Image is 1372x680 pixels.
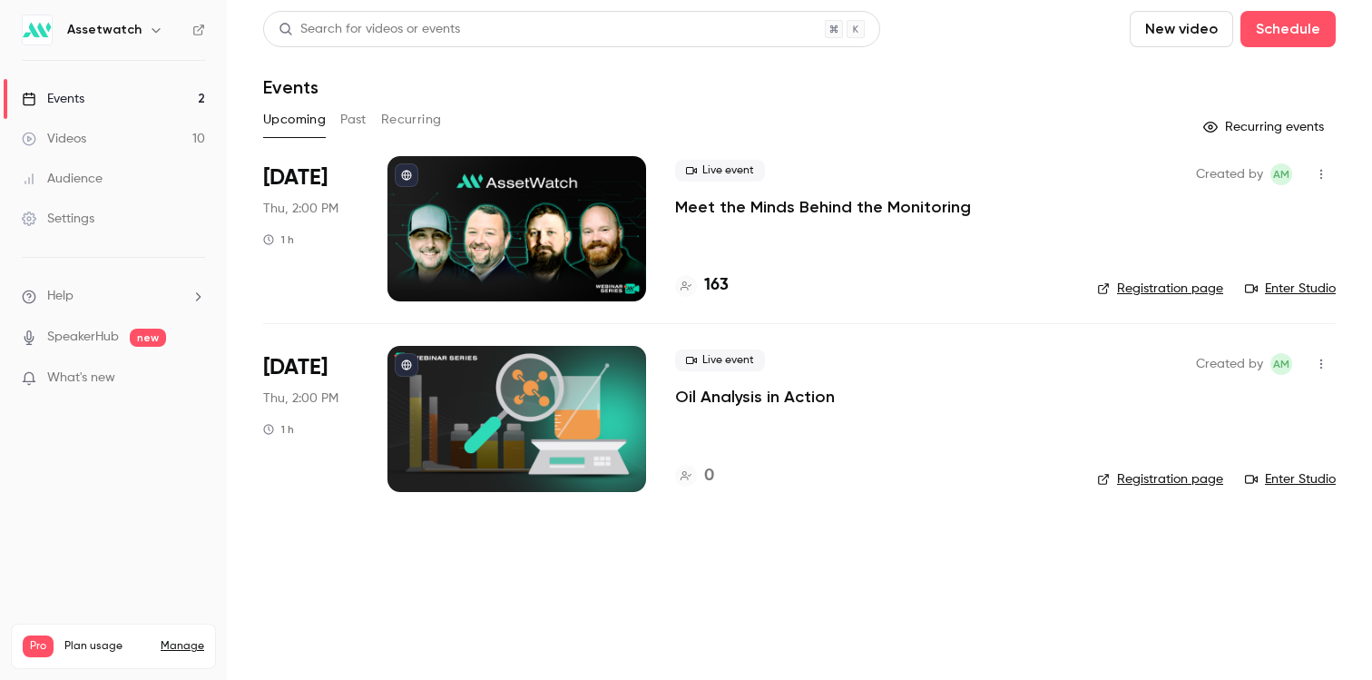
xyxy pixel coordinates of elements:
span: Help [47,287,73,306]
span: Created by [1196,353,1263,375]
div: Audience [22,170,103,188]
span: Auburn Meadows [1270,163,1292,185]
div: Sep 25 Thu, 2:00 PM (America/New York) [263,346,358,491]
a: Enter Studio [1245,280,1336,298]
div: Events [22,90,84,108]
a: SpeakerHub [47,328,119,347]
span: [DATE] [263,353,328,382]
h4: 0 [704,464,714,488]
a: 0 [675,464,714,488]
a: Manage [161,639,204,654]
span: Plan usage [64,639,150,654]
button: Recurring events [1195,113,1336,142]
span: AM [1273,353,1289,375]
img: Assetwatch [23,15,52,44]
span: Auburn Meadows [1270,353,1292,375]
span: Thu, 2:00 PM [263,200,338,218]
div: 1 h [263,232,294,247]
span: Live event [675,160,765,182]
a: Registration page [1097,470,1223,488]
button: Past [340,105,367,134]
div: Videos [22,130,86,148]
span: Created by [1196,163,1263,185]
span: [DATE] [263,163,328,192]
a: 163 [675,273,729,298]
a: Registration page [1097,280,1223,298]
span: AM [1273,163,1289,185]
button: Upcoming [263,105,326,134]
span: Thu, 2:00 PM [263,389,338,408]
h4: 163 [704,273,729,298]
button: New video [1130,11,1233,47]
div: 1 h [263,422,294,437]
span: Live event [675,350,765,371]
div: Settings [22,210,94,228]
div: Search for videos or events [279,20,460,39]
span: What's new [47,369,115,388]
a: Enter Studio [1245,470,1336,488]
button: Schedule [1240,11,1336,47]
span: new [130,329,166,347]
a: Meet the Minds Behind the Monitoring [675,196,971,218]
a: Oil Analysis in Action [675,386,835,408]
span: Pro [23,636,54,657]
h1: Events [263,76,318,98]
li: help-dropdown-opener [22,287,205,306]
div: Aug 14 Thu, 2:00 PM (America/New York) [263,156,358,301]
button: Recurring [381,105,442,134]
h6: Assetwatch [67,21,142,39]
